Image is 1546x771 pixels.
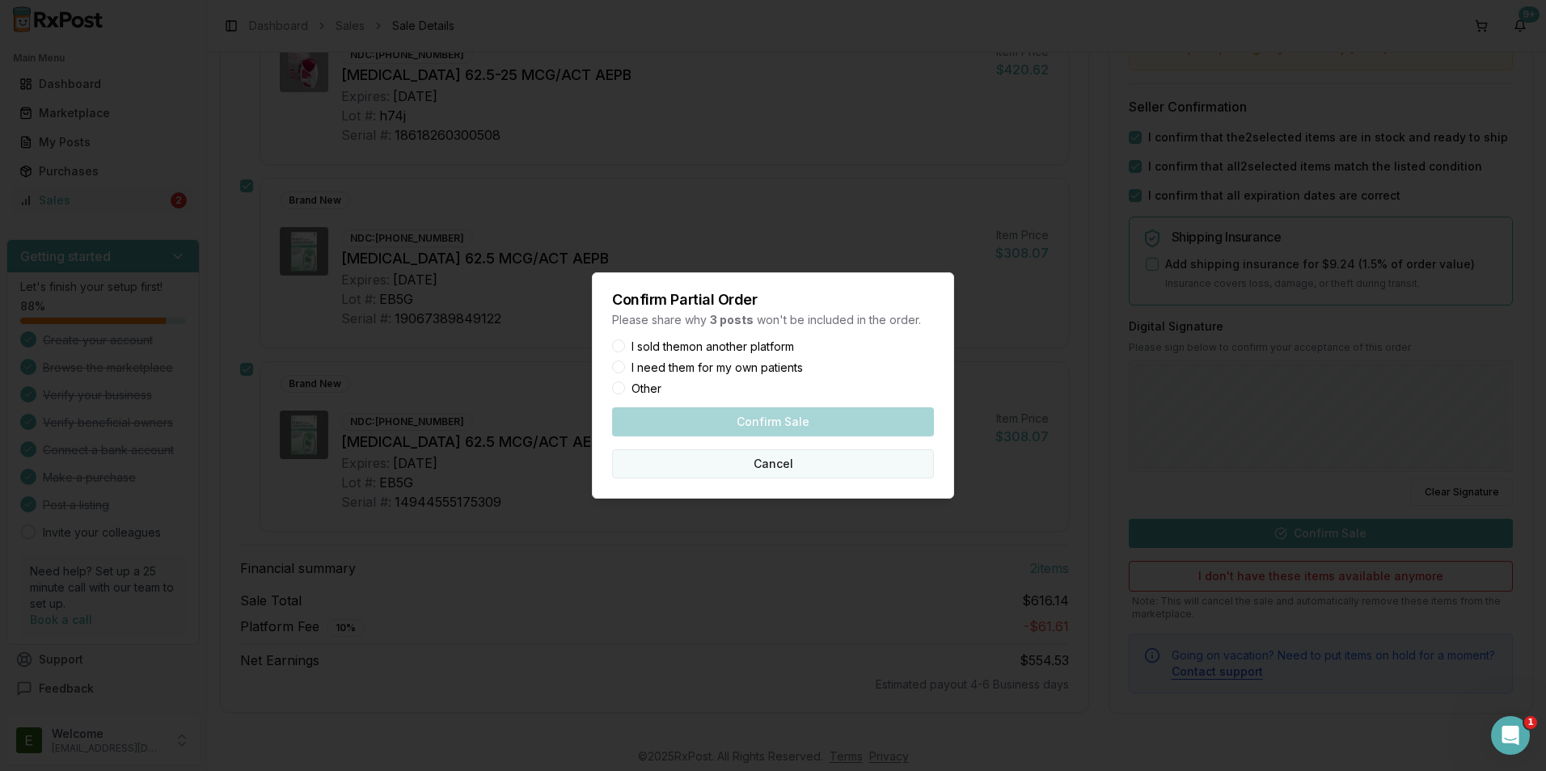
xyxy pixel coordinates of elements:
[631,383,661,394] label: Other
[612,293,934,307] h2: Confirm Partial Order
[631,362,803,373] label: I need them for my own patients
[612,449,934,478] button: Cancel
[631,341,794,352] label: I sold them on another platform
[612,312,934,328] p: Please share why won't be included in the order.
[1491,716,1530,755] iframe: Intercom live chat
[710,313,754,327] strong: 3 posts
[1524,716,1537,729] span: 1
